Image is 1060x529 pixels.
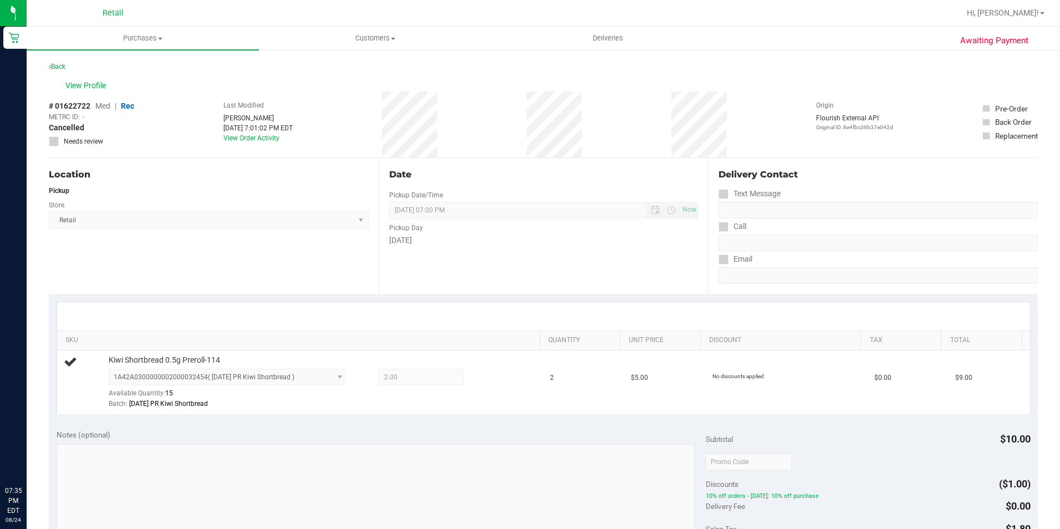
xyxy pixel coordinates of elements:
span: $0.00 [1006,500,1031,512]
span: Delivery Fee [706,502,745,511]
span: View Profile [65,80,110,91]
span: Purchases [27,33,259,43]
span: Awaiting Payment [960,34,1028,47]
p: Original ID: 8e4fbc39b37e042d [816,123,893,131]
div: Flourish External API [816,113,893,131]
p: 07:35 PM EDT [5,486,22,516]
span: - [83,112,84,122]
div: Location [49,168,369,181]
a: Purchases [27,27,259,50]
div: Back Order [995,116,1032,128]
span: $0.00 [874,373,891,383]
label: Last Modified [223,100,264,110]
span: $9.00 [955,373,972,383]
a: View Order Activity [223,134,279,142]
a: Quantity [548,336,615,345]
a: Tax [870,336,937,345]
span: # 01622722 [49,100,90,112]
label: Pickup Date/Time [389,190,443,200]
div: Date [389,168,699,181]
span: 15 [165,389,173,397]
span: METRC ID: [49,112,80,122]
label: Store [49,200,64,210]
div: [PERSON_NAME] [223,113,293,123]
a: SKU [65,336,535,345]
span: Med [95,101,110,110]
div: [DATE] [389,235,699,246]
input: Promo Code [706,454,792,470]
span: 2 [550,373,554,383]
label: Email [718,251,752,267]
p: 08/24 [5,516,22,524]
span: Needs review [64,136,103,146]
span: | [115,101,116,110]
span: Hi, [PERSON_NAME]! [967,8,1039,17]
span: $10.00 [1000,433,1031,445]
strong: Pickup [49,187,69,195]
span: [DATE] PR Kiwi Shortbread [129,400,208,408]
iframe: Resource center unread badge [33,439,46,452]
span: Cancelled [49,122,84,134]
span: Subtotal [706,435,733,444]
input: Format: (999) 999-9999 [718,235,1038,251]
a: Customers [259,27,491,50]
label: Origin [816,100,834,110]
label: Text Message [718,186,781,202]
a: Deliveries [492,27,724,50]
div: Replacement [995,130,1038,141]
span: Deliveries [578,33,638,43]
span: Customers [259,33,491,43]
a: Back [49,63,65,70]
iframe: Resource center [11,440,44,474]
span: ($1.00) [999,478,1031,490]
span: Discounts [706,474,738,494]
a: Discount [709,336,857,345]
span: Rec [121,101,134,110]
div: Available Quantity: [109,385,357,407]
div: Delivery Contact [718,168,1038,181]
span: Retail [103,8,124,18]
inline-svg: Retail [8,32,19,43]
label: Call [718,218,746,235]
span: 10% off orders - [DATE]: 10% off purchase [706,492,1031,500]
span: Batch: [109,400,128,408]
div: [DATE] 7:01:02 PM EDT [223,123,293,133]
a: Unit Price [629,336,696,345]
span: Kiwi Shortbread 0.5g Preroll-114 [109,355,220,365]
span: $5.00 [631,373,648,383]
a: Total [950,336,1017,345]
input: Format: (999) 999-9999 [718,202,1038,218]
label: Pickup Day [389,223,423,233]
span: No discounts applied [712,373,764,379]
span: Notes (optional) [57,430,110,439]
div: Pre-Order [995,103,1028,114]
